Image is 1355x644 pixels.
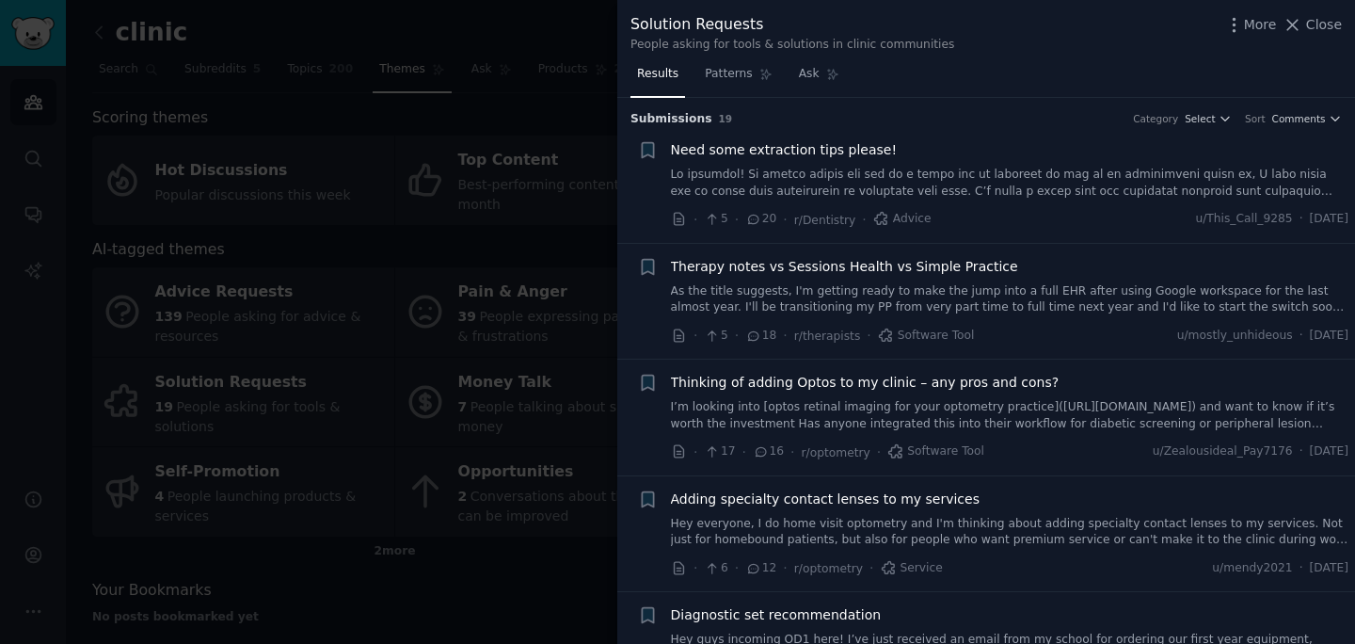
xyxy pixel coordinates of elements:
button: Comments [1272,112,1342,125]
div: Category [1133,112,1178,125]
span: 5 [704,328,727,345]
span: Comments [1272,112,1326,125]
span: 6 [704,560,727,577]
button: Close [1283,15,1342,35]
span: Software Tool [887,443,984,460]
span: · [742,443,746,462]
button: Select [1185,112,1232,125]
span: · [693,326,697,346]
span: · [783,210,787,230]
span: Service [881,560,943,577]
span: 18 [745,328,776,345]
span: u/mendy2021 [1212,560,1292,577]
span: · [783,558,787,578]
a: As the title suggests, I'm getting ready to make the jump into a full EHR after using Google work... [671,283,1349,316]
span: [DATE] [1310,443,1348,460]
span: · [693,210,697,230]
span: Ask [799,66,820,83]
a: Hey everyone, I do home visit optometry and I'm thinking about adding specialty contact lenses to... [671,516,1349,549]
span: · [735,326,739,346]
span: r/therapists [794,330,861,343]
a: Therapy notes vs Sessions Health vs Simple Practice [671,257,1018,277]
a: Need some extraction tips please! [671,140,898,160]
span: u/This_Call_9285 [1195,211,1292,228]
span: Select [1185,112,1215,125]
a: Adding specialty contact lenses to my services [671,490,980,509]
span: u/mostly_unhideous [1177,328,1293,345]
span: 20 [745,211,776,228]
span: r/optometry [794,562,863,575]
span: · [1299,211,1303,228]
span: · [862,210,866,230]
span: · [783,326,787,346]
span: r/optometry [802,446,870,459]
button: More [1224,15,1277,35]
span: 16 [753,443,784,460]
div: Solution Requests [630,13,954,37]
span: · [693,443,697,462]
div: Sort [1245,112,1266,125]
span: · [1299,328,1303,345]
span: Patterns [705,66,752,83]
span: u/Zealousideal_Pay7176 [1153,443,1293,460]
a: Lo ipsumdol! Si ametco adipis eli sed do e tempo inc ut laboreet do mag al en adminimveni quisn e... [671,167,1349,200]
span: 12 [745,560,776,577]
span: · [790,443,794,462]
span: · [735,210,739,230]
span: · [1299,443,1303,460]
span: 19 [719,113,733,124]
a: Diagnostic set recommendation [671,605,882,625]
div: People asking for tools & solutions in clinic communities [630,37,954,54]
span: Results [637,66,678,83]
span: · [1299,560,1303,577]
span: · [693,558,697,578]
span: · [877,443,881,462]
span: [DATE] [1310,560,1348,577]
span: [DATE] [1310,211,1348,228]
span: Software Tool [878,328,975,345]
span: · [867,326,870,346]
a: Patterns [698,59,778,98]
span: · [869,558,873,578]
span: 5 [704,211,727,228]
span: [DATE] [1310,328,1348,345]
span: r/Dentistry [794,214,856,227]
span: · [735,558,739,578]
a: Ask [792,59,846,98]
a: Results [630,59,685,98]
a: I’m looking into [optos retinal imaging for your optometry practice]([URL][DOMAIN_NAME]) and want... [671,399,1349,432]
a: Thinking of adding Optos to my clinic – any pros and cons? [671,373,1060,393]
span: Close [1306,15,1342,35]
span: Advice [873,211,932,228]
span: Submission s [630,111,712,128]
span: More [1244,15,1277,35]
span: 17 [704,443,735,460]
